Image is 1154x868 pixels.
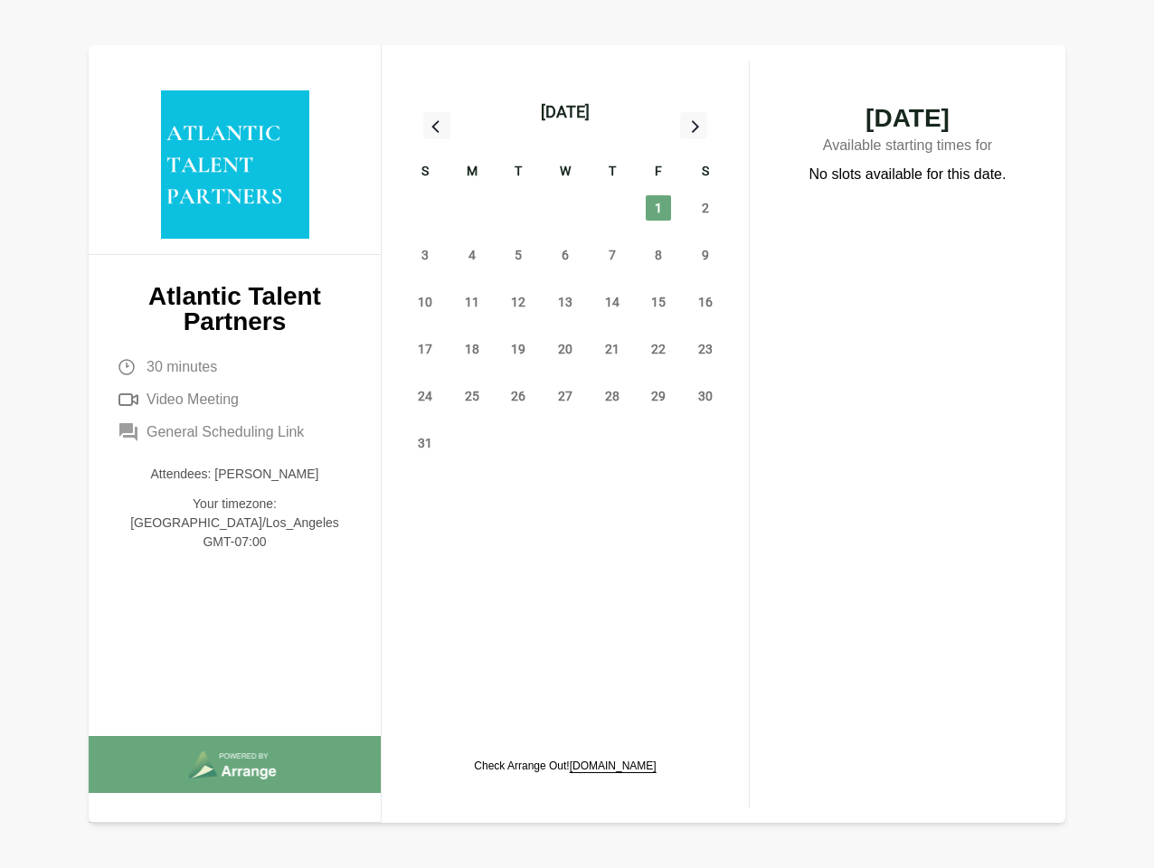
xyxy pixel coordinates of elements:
[553,383,578,409] span: Wednesday, August 27, 2025
[412,289,438,315] span: Sunday, August 10, 2025
[786,131,1029,164] p: Available starting times for
[495,161,542,184] div: T
[553,242,578,268] span: Wednesday, August 6, 2025
[600,242,625,268] span: Thursday, August 7, 2025
[646,336,671,362] span: Friday, August 22, 2025
[636,161,683,184] div: F
[553,336,578,362] span: Wednesday, August 20, 2025
[646,383,671,409] span: Friday, August 29, 2025
[646,195,671,221] span: Friday, August 1, 2025
[118,465,352,484] p: Attendees: [PERSON_NAME]
[506,383,531,409] span: Tuesday, August 26, 2025
[118,495,352,552] p: Your timezone: [GEOGRAPHIC_DATA]/Los_Angeles GMT-07:00
[147,389,239,410] span: Video Meeting
[506,289,531,315] span: Tuesday, August 12, 2025
[474,759,656,773] p: Check Arrange Out!
[541,99,590,125] div: [DATE]
[412,430,438,456] span: Sunday, August 31, 2025
[786,106,1029,131] span: [DATE]
[506,336,531,362] span: Tuesday, August 19, 2025
[693,336,718,362] span: Saturday, August 23, 2025
[459,242,485,268] span: Monday, August 4, 2025
[553,289,578,315] span: Wednesday, August 13, 2025
[570,759,657,772] a: [DOMAIN_NAME]
[412,242,438,268] span: Sunday, August 3, 2025
[449,161,496,184] div: M
[412,336,438,362] span: Sunday, August 17, 2025
[600,336,625,362] span: Thursday, August 21, 2025
[506,242,531,268] span: Tuesday, August 5, 2025
[693,289,718,315] span: Saturday, August 16, 2025
[693,242,718,268] span: Saturday, August 9, 2025
[693,195,718,221] span: Saturday, August 2, 2025
[542,161,589,184] div: W
[118,284,352,335] p: Atlantic Talent Partners
[682,161,729,184] div: S
[600,289,625,315] span: Thursday, August 14, 2025
[589,161,636,184] div: T
[147,421,304,443] span: General Scheduling Link
[693,383,718,409] span: Saturday, August 30, 2025
[646,289,671,315] span: Friday, August 15, 2025
[459,336,485,362] span: Monday, August 18, 2025
[459,289,485,315] span: Monday, August 11, 2025
[412,383,438,409] span: Sunday, August 24, 2025
[459,383,485,409] span: Monday, August 25, 2025
[600,383,625,409] span: Thursday, August 28, 2025
[809,164,1007,185] p: No slots available for this date.
[646,242,671,268] span: Friday, August 8, 2025
[402,161,449,184] div: S
[147,356,217,378] span: 30 minutes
